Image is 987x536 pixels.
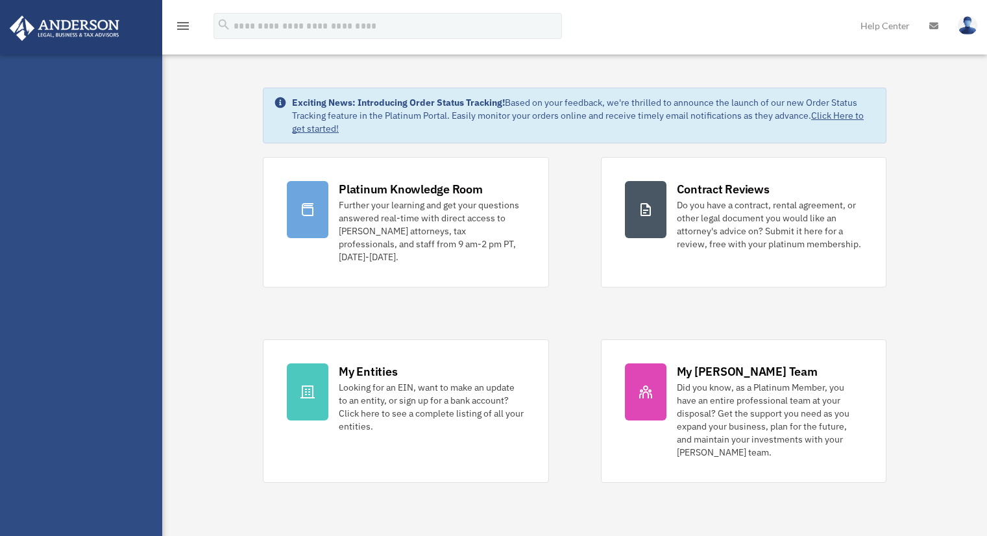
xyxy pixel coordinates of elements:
[339,381,524,433] div: Looking for an EIN, want to make an update to an entity, or sign up for a bank account? Click her...
[339,363,397,380] div: My Entities
[6,16,123,41] img: Anderson Advisors Platinum Portal
[292,110,864,134] a: Click Here to get started!
[601,339,886,483] a: My [PERSON_NAME] Team Did you know, as a Platinum Member, you have an entire professional team at...
[263,157,548,287] a: Platinum Knowledge Room Further your learning and get your questions answered real-time with dire...
[292,96,875,135] div: Based on your feedback, we're thrilled to announce the launch of our new Order Status Tracking fe...
[677,181,770,197] div: Contract Reviews
[217,18,231,32] i: search
[339,181,483,197] div: Platinum Knowledge Room
[601,157,886,287] a: Contract Reviews Do you have a contract, rental agreement, or other legal document you would like...
[677,381,862,459] div: Did you know, as a Platinum Member, you have an entire professional team at your disposal? Get th...
[175,18,191,34] i: menu
[175,23,191,34] a: menu
[677,199,862,250] div: Do you have a contract, rental agreement, or other legal document you would like an attorney's ad...
[958,16,977,35] img: User Pic
[677,363,818,380] div: My [PERSON_NAME] Team
[339,199,524,263] div: Further your learning and get your questions answered real-time with direct access to [PERSON_NAM...
[263,339,548,483] a: My Entities Looking for an EIN, want to make an update to an entity, or sign up for a bank accoun...
[292,97,505,108] strong: Exciting News: Introducing Order Status Tracking!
